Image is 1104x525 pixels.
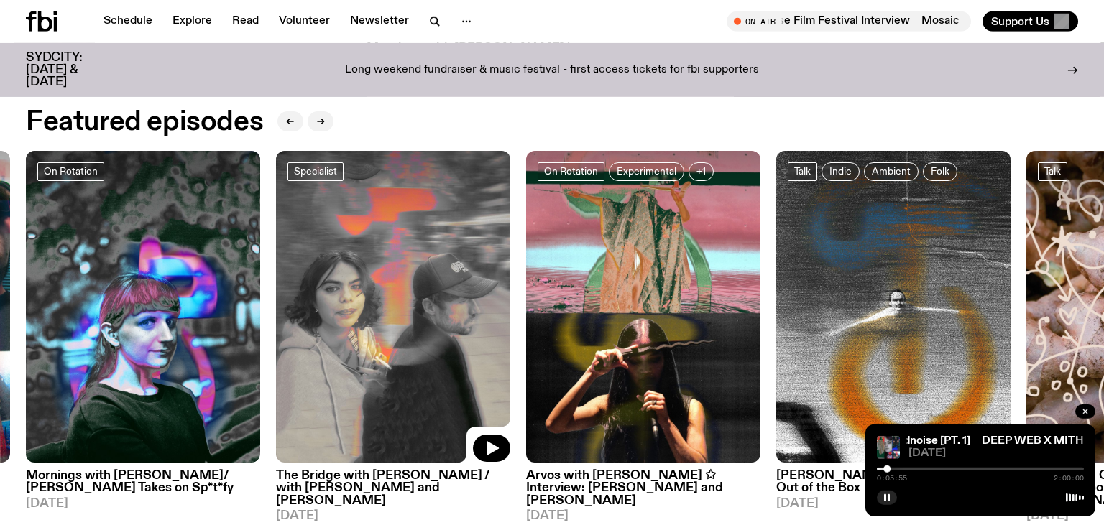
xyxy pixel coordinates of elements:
[276,470,510,506] h3: The Bridge with [PERSON_NAME] / with [PERSON_NAME] and [PERSON_NAME]
[908,448,1084,459] span: [DATE]
[526,151,760,463] img: Split frame of Bhenji Ra and Karina Utomo mid performances
[276,463,510,521] a: The Bridge with [PERSON_NAME] / with [PERSON_NAME] and [PERSON_NAME][DATE]
[164,11,221,32] a: Explore
[37,162,104,181] a: On Rotation
[1038,162,1067,181] a: Talk
[991,15,1049,28] span: Support Us
[872,166,911,177] span: Ambient
[95,11,161,32] a: Schedule
[1044,166,1061,177] span: Talk
[544,166,598,177] span: On Rotation
[635,435,970,447] a: DEEP WEB X MITHRIL | feat. s280f, Litvrgy & Shapednoise [PT. 1]
[931,166,949,177] span: Folk
[727,11,971,32] button: On AirMosaic with [PERSON_NAME] and [PERSON_NAME] - Lebanese Film Festival InterviewMosaic with [...
[689,162,714,181] button: +1
[829,166,852,177] span: Indie
[617,166,676,177] span: Experimental
[26,52,118,88] h3: SYDCITY: [DATE] & [DATE]
[26,498,260,510] span: [DATE]
[270,11,339,32] a: Volunteer
[696,166,706,177] span: +1
[794,166,811,177] span: Talk
[538,162,604,181] a: On Rotation
[1054,475,1084,482] span: 2:00:00
[224,11,267,32] a: Read
[983,11,1078,32] button: Support Us
[877,475,907,482] span: 0:05:55
[526,510,760,522] span: [DATE]
[526,470,760,506] h3: Arvos with [PERSON_NAME] ✩ Interview: [PERSON_NAME] and [PERSON_NAME]
[276,510,510,522] span: [DATE]
[609,162,684,181] a: Experimental
[26,463,260,509] a: Mornings with [PERSON_NAME]/ [PERSON_NAME] Takes on Sp*t*fy[DATE]
[341,11,418,32] a: Newsletter
[526,463,760,521] a: Arvos with [PERSON_NAME] ✩ Interview: [PERSON_NAME] and [PERSON_NAME][DATE]
[923,162,957,181] a: Folk
[776,470,1011,494] h3: [PERSON_NAME] aka Meteor Infant - Out of the Box
[776,463,1011,509] a: [PERSON_NAME] aka Meteor Infant - Out of the Box[DATE]
[44,166,98,177] span: On Rotation
[788,162,817,181] a: Talk
[776,151,1011,463] img: An arty glitched black and white photo of Liam treading water in a creek or river.
[345,64,759,77] p: Long weekend fundraiser & music festival - first access tickets for fbi supporters
[287,162,344,181] a: Specialist
[26,109,263,135] h2: Featured episodes
[776,498,1011,510] span: [DATE]
[864,162,919,181] a: Ambient
[822,162,860,181] a: Indie
[26,470,260,494] h3: Mornings with [PERSON_NAME]/ [PERSON_NAME] Takes on Sp*t*fy
[294,166,337,177] span: Specialist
